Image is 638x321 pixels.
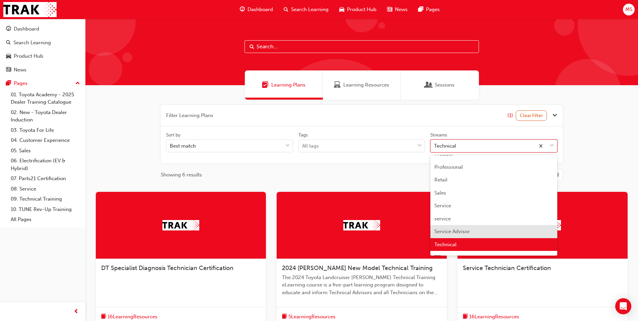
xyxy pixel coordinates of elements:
[250,43,254,51] span: Search
[516,110,547,121] button: Clear Filter
[3,21,83,77] button: DashboardSearch LearningProduct HubNews
[14,79,27,87] div: Pages
[8,107,83,125] a: 02. New - Toyota Dealer Induction
[8,194,83,204] a: 09. Technical Training
[288,313,336,321] span: 5 Learning Resources
[3,77,83,90] button: Pages
[108,313,157,321] span: 16 Learning Resources
[434,216,451,222] span: service
[8,173,83,184] a: 07. Parts21 Certification
[463,313,519,321] button: book-icon16LearningResources
[13,39,51,47] div: Search Learning
[162,220,199,230] img: Trak
[401,70,479,100] a: SessionsSessions
[434,254,443,260] span: TFL
[244,40,479,53] input: Search...
[302,142,319,150] div: All tags
[8,90,83,107] a: 01. Toyota Academy - 2025 Dealer Training Catalogue
[430,132,447,139] div: Streams
[434,203,451,209] span: Service
[75,79,80,88] span: up-icon
[282,313,287,321] span: book-icon
[282,264,433,272] span: 2024 [PERSON_NAME] New Model Technical Training
[3,50,83,62] a: Product Hub
[240,5,245,14] span: guage-icon
[434,190,446,196] span: Sales
[434,242,456,248] span: Technical
[413,3,445,16] a: pages-iconPages
[625,6,632,13] span: MS
[469,313,519,321] span: 16 Learning Resources
[343,81,389,89] span: Learning Resources
[282,313,336,321] button: book-icon5LearningResources
[245,70,323,100] a: Learning PlansLearning Plans
[417,142,422,150] span: down-icon
[382,3,413,16] a: news-iconNews
[247,6,273,13] span: Dashboard
[271,81,305,89] span: Learning Plans
[284,5,288,14] span: search-icon
[395,6,408,13] span: News
[14,52,43,60] div: Product Hub
[101,313,157,321] button: book-icon16LearningResources
[434,228,470,234] span: Service Advisor
[418,5,423,14] span: pages-icon
[291,6,329,13] span: Search Learning
[8,125,83,136] a: 03. Toyota For Life
[434,164,463,170] span: Professional
[14,25,39,33] div: Dashboard
[234,3,278,16] a: guage-iconDashboard
[426,6,440,13] span: Pages
[298,132,308,139] div: Tags
[8,204,83,215] a: 10. TUNE Rev-Up Training
[435,81,454,89] span: Sessions
[101,313,106,321] span: book-icon
[463,313,468,321] span: book-icon
[6,26,11,32] span: guage-icon
[278,3,334,16] a: search-iconSearch Learning
[8,156,83,173] a: 06. Electrification (EV & Hybrid)
[463,264,551,272] span: Service Technician Certification
[8,184,83,194] a: 08. Service
[3,2,57,17] img: Trak
[6,53,11,59] span: car-icon
[343,220,380,230] img: Trak
[6,67,11,73] span: news-icon
[550,142,554,150] span: down-icon
[387,5,392,14] span: news-icon
[74,308,79,316] span: prev-icon
[615,298,631,314] div: Open Intercom Messenger
[434,177,447,183] span: Retail
[552,112,557,119] button: Close the filter
[434,142,456,150] div: Technical
[166,132,181,139] div: Sort by
[347,6,376,13] span: Product Hub
[8,146,83,156] a: 05. Sales
[282,274,441,297] span: The 2024 Toyota Landcruiser [PERSON_NAME] Technical Training eLearning course is a five-part lear...
[161,171,202,179] span: Showing 6 results
[8,214,83,225] a: All Pages
[101,264,233,272] span: DT Specialist Diagnosis Technician Certification
[334,3,382,16] a: car-iconProduct Hub
[623,4,635,15] button: MS
[6,40,11,46] span: search-icon
[339,5,344,14] span: car-icon
[3,23,83,35] a: Dashboard
[323,70,401,100] a: Learning ResourcesLearning Resources
[14,66,26,74] div: News
[262,81,269,89] span: Learning Plans
[6,81,11,87] span: pages-icon
[170,142,196,150] div: Best match
[3,64,83,76] a: News
[285,142,290,150] span: down-icon
[3,37,83,49] a: Search Learning
[334,81,341,89] span: Learning Resources
[298,132,425,153] label: tagOptions
[8,135,83,146] a: 04. Customer Experience
[425,81,432,89] span: Sessions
